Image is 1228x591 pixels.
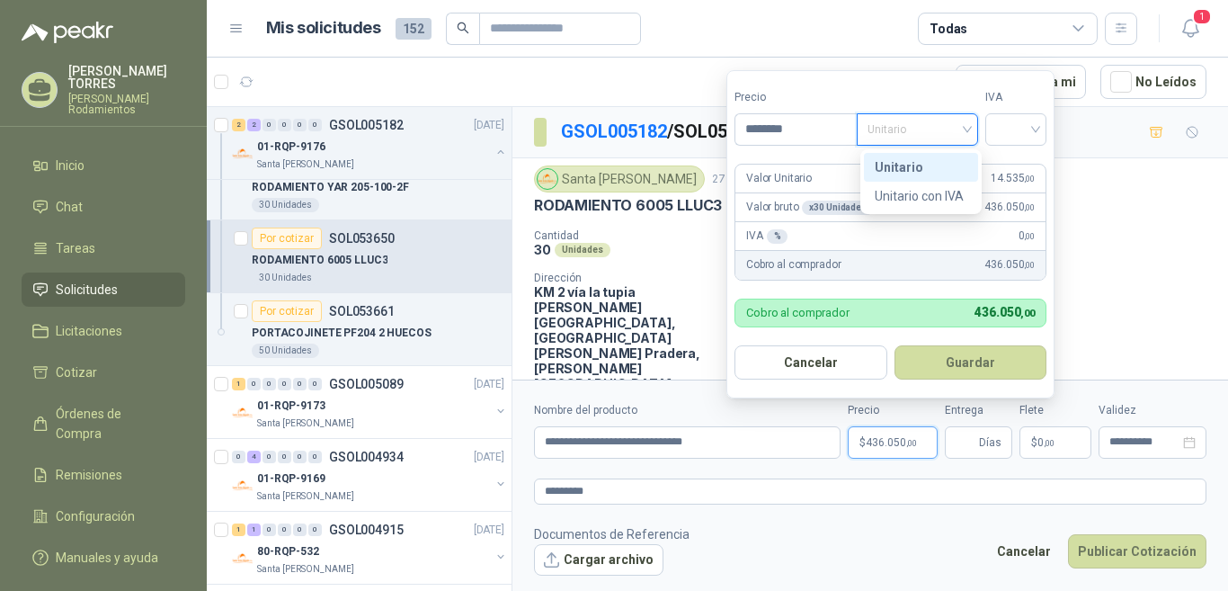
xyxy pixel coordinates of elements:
p: Santa [PERSON_NAME] [257,489,354,504]
div: 1 [232,524,245,536]
p: Santa [PERSON_NAME] [257,157,354,172]
span: Remisiones [56,465,122,485]
p: 01-RQP-9173 [257,398,325,415]
span: Cotizar [56,363,97,382]
button: No Leídos [1100,65,1206,99]
span: Órdenes de Compra [56,404,168,443]
a: GSOL005182 [561,121,667,142]
p: [DATE] [474,449,504,466]
div: 0 [308,524,322,536]
div: 0 [308,451,322,463]
a: 1 1 0 0 0 0 GSOL004915[DATE] Company Logo80-RQP-532Santa [PERSON_NAME] [232,519,508,577]
p: RODAMIENTO YAR 205-100-2F [252,179,409,196]
p: 80-RQP-532 [257,543,319,560]
a: 0 4 0 0 0 0 GSOL004934[DATE] Company Logo01-RQP-9169Santa [PERSON_NAME] [232,446,508,504]
p: RODAMIENTO 6005 LLUC3 [534,196,722,215]
div: 0 [263,524,276,536]
p: Documentos de Referencia [534,524,690,544]
img: Company Logo [232,475,254,497]
div: 0 [293,451,307,463]
a: 2 2 0 0 0 0 GSOL005182[DATE] Company Logo01-RQP-9176Santa [PERSON_NAME] [232,114,508,172]
span: 0 [1037,437,1054,448]
span: 436.050 [974,305,1035,319]
p: $436.050,00 [848,426,938,459]
span: Tareas [56,238,95,258]
a: Configuración [22,499,185,533]
a: 1 0 0 0 0 0 GSOL005089[DATE] Company Logo01-RQP-9173Santa [PERSON_NAME] [232,373,508,431]
div: Por cotizar [252,300,322,322]
p: GSOL004934 [329,451,404,463]
span: 152 [396,18,432,40]
label: Precio [734,89,857,106]
div: 0 [293,378,307,390]
div: 2 [232,119,245,131]
span: Chat [56,197,83,217]
div: 0 [293,524,307,536]
span: Configuración [56,506,135,526]
a: Tareas [22,231,185,265]
a: Solicitudes [22,273,185,307]
div: 30 Unidades [252,271,319,285]
div: 0 [247,378,261,390]
p: IVA [746,228,788,245]
p: GSOL005089 [329,378,404,390]
div: 0 [308,378,322,390]
p: 27 ago, 2025 [712,171,780,188]
div: 2 [247,119,261,131]
div: 1 - 50 de 80 [837,67,941,96]
button: Cancelar [987,534,1061,569]
p: Santa [PERSON_NAME] [257,416,354,431]
div: Unitario [875,157,967,177]
p: KM 2 vía la tupia [PERSON_NAME][GEOGRAPHIC_DATA], [GEOGRAPHIC_DATA][PERSON_NAME] Pradera , [PERSO... [534,284,732,391]
span: Días [979,427,1001,458]
p: Santa [PERSON_NAME] [257,562,354,577]
img: Company Logo [538,169,557,189]
div: 0 [263,119,276,131]
span: 1 [1192,8,1212,25]
button: Cargar archivo [534,544,663,577]
span: ,00 [1024,202,1035,212]
p: 30 [534,242,551,257]
p: SOL053650 [329,232,395,245]
span: ,00 [1020,308,1035,319]
span: ,00 [1024,174,1035,184]
div: Unidades [555,243,610,257]
p: [DATE] [474,376,504,393]
a: Licitaciones [22,314,185,348]
img: Company Logo [232,548,254,569]
div: 0 [263,378,276,390]
span: Solicitudes [56,280,118,300]
a: Inicio [22,148,185,183]
label: Entrega [945,402,1012,419]
div: 0 [308,119,322,131]
span: Unitario [868,116,967,143]
p: GSOL005182 [329,119,404,131]
span: $ [1031,437,1037,448]
label: Nombre del producto [534,402,841,419]
div: 0 [278,378,291,390]
div: 4 [247,451,261,463]
img: Logo peakr [22,22,113,43]
span: ,00 [1024,260,1035,270]
a: Órdenes de Compra [22,397,185,451]
label: Validez [1099,402,1206,419]
h1: Mis solicitudes [266,15,381,41]
p: $ 0,00 [1019,426,1091,459]
label: IVA [985,89,1046,106]
p: [DATE] [474,117,504,134]
button: Cancelar [734,345,887,380]
button: Publicar Cotización [1068,534,1206,569]
button: Asignado a mi [956,65,1086,99]
span: 436.050 [984,256,1035,273]
a: Chat [22,190,185,224]
p: / SOL053650 [561,118,769,146]
div: Por cotizar [252,228,322,249]
p: Cobro al comprador [746,256,841,273]
div: 1 [247,524,261,536]
p: Valor bruto [746,199,874,216]
a: Por cotizarSOL053661PORTACOJINETE PF204 2 HUECOS50 Unidades [207,293,512,366]
button: 1 [1174,13,1206,45]
p: GSOL004915 [329,524,404,536]
div: 0 [293,119,307,131]
div: Santa [PERSON_NAME] [534,166,705,193]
